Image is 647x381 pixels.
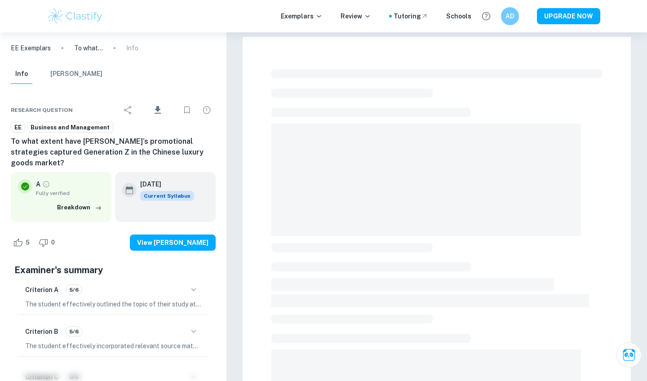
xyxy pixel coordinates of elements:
[126,43,138,53] p: Info
[140,179,187,189] h6: [DATE]
[178,101,196,119] div: Bookmark
[21,238,35,247] span: 5
[11,106,73,114] span: Research question
[66,328,82,336] span: 5/6
[616,342,642,368] button: Ask Clai
[42,180,50,188] a: Grade fully verified
[501,7,519,25] button: AD
[505,11,515,21] h6: AD
[394,11,428,21] a: Tutoring
[55,201,104,214] button: Breakdown
[130,235,216,251] button: View [PERSON_NAME]
[14,263,212,277] h5: Examiner's summary
[11,136,216,168] h6: To what extent have [PERSON_NAME]’s promotional strategies captured Generation Z in the Chinese l...
[46,238,60,247] span: 0
[341,11,371,21] p: Review
[25,327,58,337] h6: Criterion B
[25,299,201,309] p: The student effectively outlined the topic of their study at the beginning of the essay, making i...
[11,64,32,84] button: Info
[66,286,82,294] span: 5/6
[140,191,194,201] span: Current Syllabus
[36,179,40,189] p: A
[47,7,104,25] img: Clastify logo
[198,101,216,119] div: Report issue
[11,235,35,250] div: Like
[36,189,104,197] span: Fully verified
[537,8,600,24] button: UPGRADE NOW
[281,11,323,21] p: Exemplars
[140,191,194,201] div: This exemplar is based on the current syllabus. Feel free to refer to it for inspiration/ideas wh...
[11,123,25,132] span: EE
[36,235,60,250] div: Dislike
[11,122,25,133] a: EE
[25,285,58,295] h6: Criterion A
[11,43,51,53] a: EE Exemplars
[25,341,201,351] p: The student effectively incorporated relevant source material throughout the Extended Essay (EE),...
[139,98,176,122] div: Download
[119,101,137,119] div: Share
[479,9,494,24] button: Help and Feedback
[446,11,471,21] a: Schools
[74,43,103,53] p: To what extent have [PERSON_NAME]’s promotional strategies captured Generation Z in the Chinese l...
[27,123,113,132] span: Business and Management
[27,122,113,133] a: Business and Management
[50,64,102,84] button: [PERSON_NAME]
